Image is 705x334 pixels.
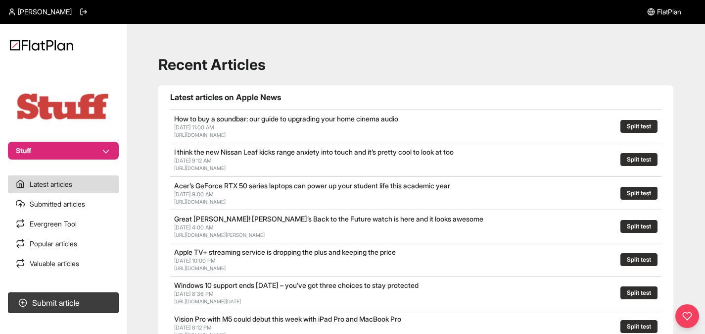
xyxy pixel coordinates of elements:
[620,153,658,166] button: Split test
[8,292,119,313] button: Submit article
[174,114,398,123] a: How to buy a soundbar: our guide to upgrading your home cinema audio
[174,181,450,190] a: Acer’s GeForce RTX 50 series laptops can power up your student life this academic year
[174,298,241,304] a: [URL][DOMAIN_NAME][DATE]
[620,187,658,200] button: Split test
[620,120,658,133] button: Split test
[174,324,212,331] span: [DATE] 8:12 PM
[174,224,214,231] span: [DATE] 4:00 AM
[620,286,658,299] button: Split test
[8,195,119,213] a: Submitted articles
[174,265,226,271] a: [URL][DOMAIN_NAME]
[620,320,658,333] button: Split test
[174,124,214,131] span: [DATE] 11:00 AM
[174,290,214,297] span: [DATE] 8:36 PM
[8,142,119,160] button: Stuff
[174,132,226,138] a: [URL][DOMAIN_NAME]
[657,7,681,17] span: FlatPlan
[170,91,661,103] h1: Latest articles on Apple News
[158,56,673,73] h1: Recent Articles
[174,257,216,264] span: [DATE] 10:00 PM
[10,40,73,51] img: Logo
[174,281,419,289] a: Windows 10 support ends [DATE] – you’ve got three choices to stay protected
[14,91,113,122] img: Publication Logo
[174,315,401,323] a: Vision Pro with M5 could debut this week with iPad Pro and MacBook Pro
[174,191,214,198] span: [DATE] 9:00 AM
[174,199,226,205] a: [URL][DOMAIN_NAME]
[174,248,396,256] a: Apple TV+ streaming service is dropping the plus and keeping the price
[8,175,119,193] a: Latest articles
[620,220,658,233] button: Split test
[8,235,119,253] a: Popular articles
[620,253,658,266] button: Split test
[8,7,72,17] a: [PERSON_NAME]
[174,148,454,156] a: I think the new Nissan Leaf kicks range anxiety into touch and it’s pretty cool to look at too
[174,232,265,238] a: [URL][DOMAIN_NAME][PERSON_NAME]
[8,215,119,233] a: Evergreen Tool
[174,165,226,171] a: [URL][DOMAIN_NAME]
[8,255,119,273] a: Valuable articles
[174,157,212,164] span: [DATE] 9:12 AM
[18,7,72,17] span: [PERSON_NAME]
[174,215,483,223] a: Great [PERSON_NAME]! [PERSON_NAME]’s Back to the Future watch is here and it looks awesome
